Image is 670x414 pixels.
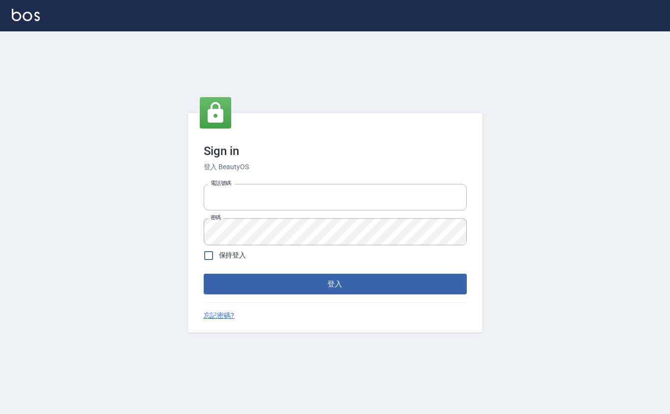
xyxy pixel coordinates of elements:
[204,274,467,294] button: 登入
[204,310,235,321] a: 忘記密碼?
[204,144,467,158] h3: Sign in
[211,214,221,221] label: 密碼
[204,162,467,172] h6: 登入 BeautyOS
[211,180,231,187] label: 電話號碼
[12,9,40,21] img: Logo
[219,250,246,260] span: 保持登入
